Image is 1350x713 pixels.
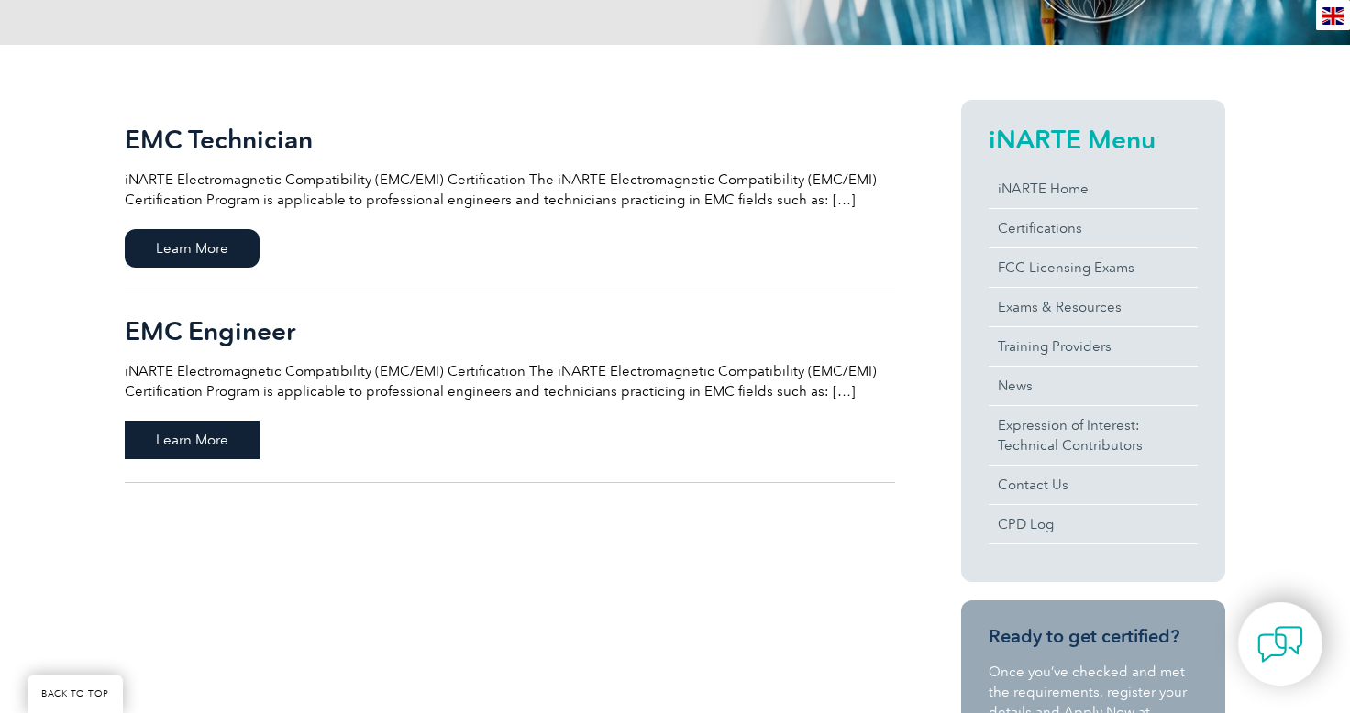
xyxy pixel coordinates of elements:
[28,675,123,713] a: BACK TO TOP
[989,327,1198,366] a: Training Providers
[125,316,895,346] h2: EMC Engineer
[125,125,895,154] h2: EMC Technician
[989,125,1198,154] h2: iNARTE Menu
[989,288,1198,326] a: Exams & Resources
[989,625,1198,648] h3: Ready to get certified?
[989,248,1198,287] a: FCC Licensing Exams
[125,421,260,459] span: Learn More
[989,170,1198,208] a: iNARTE Home
[989,367,1198,405] a: News
[989,209,1198,247] a: Certifications
[1257,621,1303,667] img: contact-chat.png
[125,291,895,483] a: EMC Engineer iNARTE Electromagnetic Compatibility (EMC/EMI) Certification The iNARTE Electromagne...
[125,361,895,401] p: iNARTE Electromagnetic Compatibility (EMC/EMI) Certification The iNARTE Electromagnetic Compatibi...
[1322,7,1344,25] img: en
[125,100,895,291] a: EMC Technician iNARTE Electromagnetic Compatibility (EMC/EMI) Certification The iNARTE Electromag...
[125,229,260,268] span: Learn More
[989,505,1198,543] a: CPD Log
[125,170,895,210] p: iNARTE Electromagnetic Compatibility (EMC/EMI) Certification The iNARTE Electromagnetic Compatibi...
[989,466,1198,504] a: Contact Us
[989,406,1198,465] a: Expression of Interest:Technical Contributors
